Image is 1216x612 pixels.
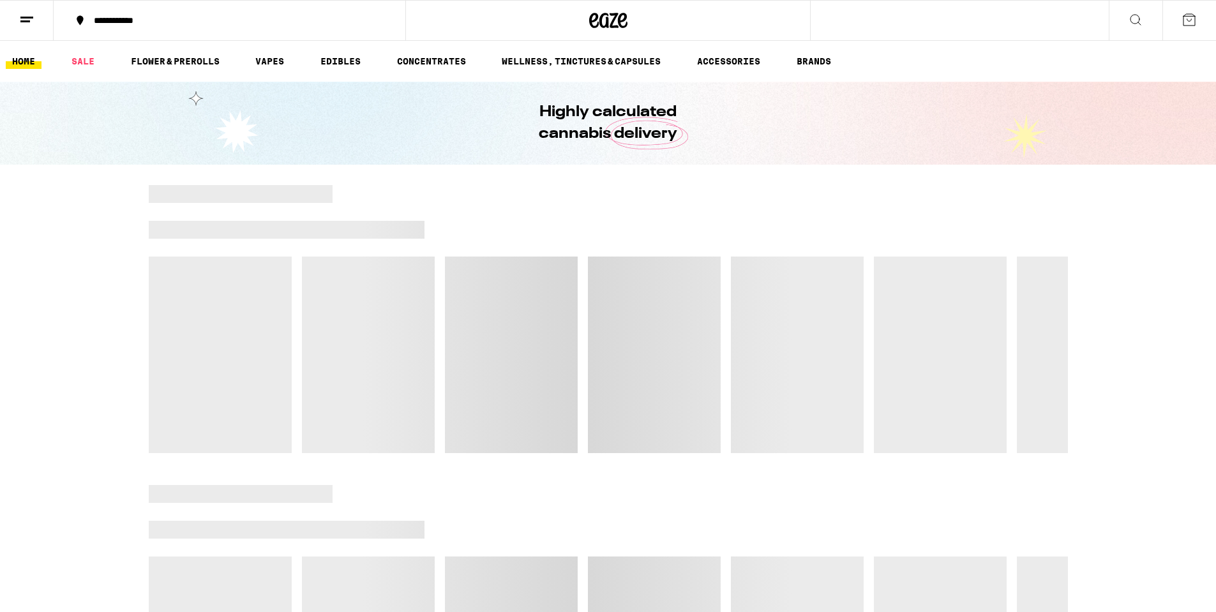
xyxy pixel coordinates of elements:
[314,54,367,69] a: EDIBLES
[503,101,714,145] h1: Highly calculated cannabis delivery
[249,54,290,69] a: VAPES
[124,54,226,69] a: FLOWER & PREROLLS
[790,54,837,69] a: BRANDS
[65,54,101,69] a: SALE
[6,54,41,69] a: HOME
[691,54,767,69] a: ACCESSORIES
[391,54,472,69] a: CONCENTRATES
[495,54,667,69] a: WELLNESS, TINCTURES & CAPSULES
